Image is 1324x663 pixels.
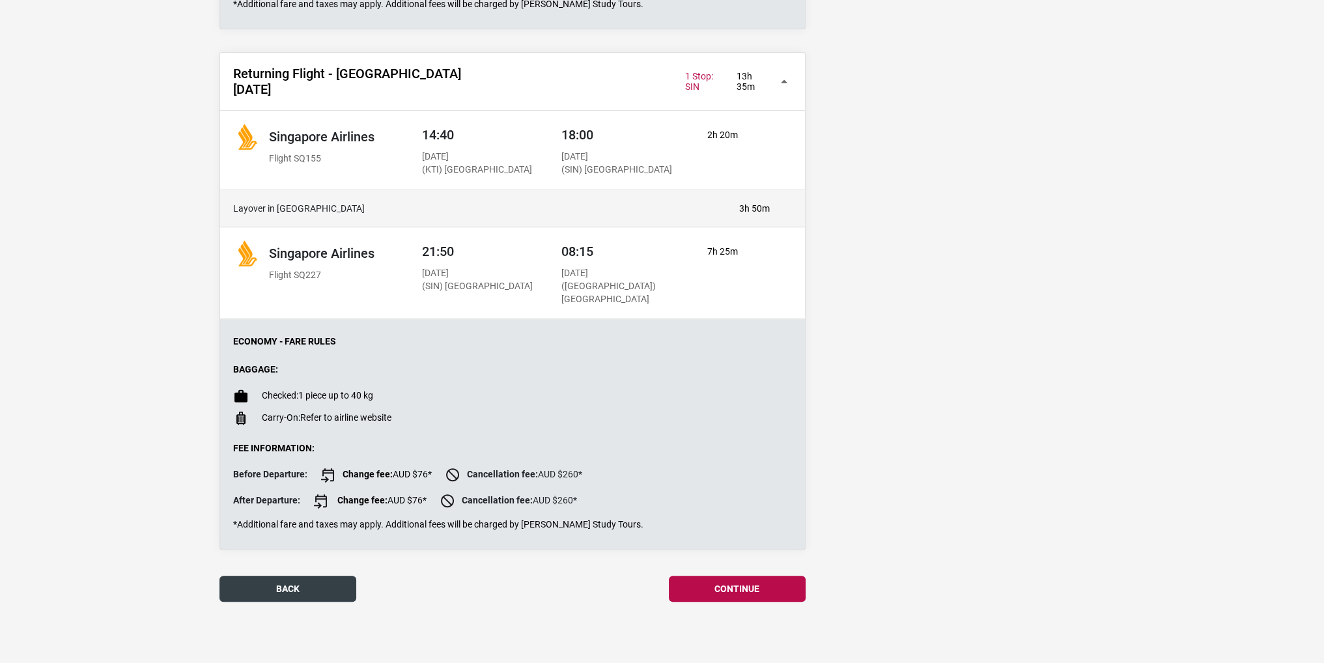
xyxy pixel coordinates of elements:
[269,152,374,165] p: Flight SQ155
[233,364,278,374] strong: Baggage:
[269,129,374,145] h2: Singapore Airlines
[337,494,387,505] strong: Change fee:
[269,246,374,261] h2: Singapore Airlines
[737,71,768,93] p: 13h 35m
[445,467,582,483] span: AUD $260*
[467,468,538,479] strong: Cancellation fee:
[233,336,792,347] p: Economy - Fare Rules
[422,280,533,293] p: (SIN) [GEOGRAPHIC_DATA]
[422,267,533,280] p: [DATE]
[561,280,682,305] p: ([GEOGRAPHIC_DATA]) [GEOGRAPHIC_DATA]
[233,240,259,266] img: Singapore Airlines
[233,203,726,214] h4: Layover in [GEOGRAPHIC_DATA]
[233,66,472,97] h2: Returning Flight - [GEOGRAPHIC_DATA][DATE]
[561,163,672,176] p: (SIN) [GEOGRAPHIC_DATA]
[233,124,259,150] img: Singapore Airlines
[320,467,432,483] span: AUD $76*
[269,269,374,282] p: Flight SQ227
[739,203,770,214] p: 3h 50m
[707,129,770,142] p: 2h 20m
[422,150,532,163] p: [DATE]
[262,390,373,401] p: 1 piece up to 40 kg
[561,150,672,163] p: [DATE]
[422,244,454,259] span: 21:50
[561,244,593,259] span: 08:15
[422,163,532,176] p: (KTI) [GEOGRAPHIC_DATA]
[262,412,391,423] p: Refer to airline website
[313,493,427,509] span: AUD $76*
[707,246,770,259] p: 7h 25m
[685,71,724,93] span: 1 Stop: SIN
[422,127,454,143] span: 14:40
[343,468,393,479] strong: Change fee:
[219,576,356,602] button: back
[440,493,577,509] span: AUD $260*
[233,443,315,453] strong: Fee Information:
[262,412,300,423] span: Carry-On:
[233,519,792,530] p: *Additional fare and taxes may apply. Additional fees will be charged by [PERSON_NAME] Study Tours.
[669,576,806,602] button: continue
[561,127,593,143] span: 18:00
[561,267,682,280] p: [DATE]
[220,53,805,111] button: Returning Flight - [GEOGRAPHIC_DATA][DATE] 13h 35m 1 Stop: SIN
[462,494,533,505] strong: Cancellation fee:
[233,495,300,505] strong: After Departure:
[262,390,298,401] span: Checked:
[233,469,307,479] strong: Before Departure:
